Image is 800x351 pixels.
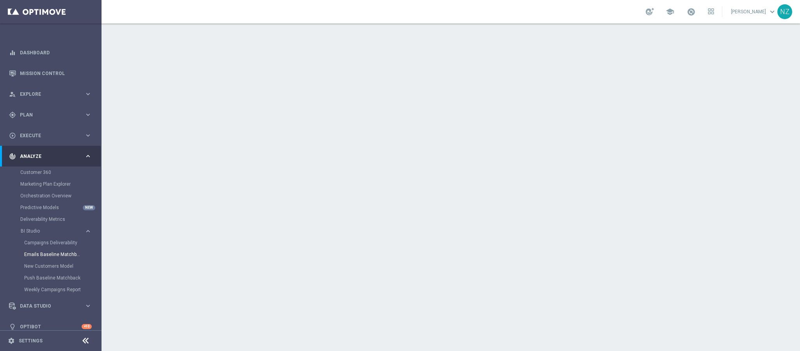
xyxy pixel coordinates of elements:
a: Deliverability Metrics [20,216,81,222]
span: Execute [20,133,84,138]
span: Explore [20,92,84,97]
i: keyboard_arrow_right [84,90,92,98]
div: Plan [9,111,84,118]
div: BI Studio [20,225,101,295]
i: track_changes [9,153,16,160]
a: Marketing Plan Explorer [20,181,81,187]
i: keyboard_arrow_right [84,111,92,118]
div: Campaigns Deliverability [24,237,101,249]
div: Data Studio [9,303,84,310]
i: keyboard_arrow_right [84,302,92,310]
a: [PERSON_NAME]keyboard_arrow_down [730,6,777,18]
div: Deliverability Metrics [20,213,101,225]
button: equalizer Dashboard [9,50,92,56]
button: lightbulb Optibot +10 [9,324,92,330]
i: settings [8,337,15,344]
span: Plan [20,113,84,117]
div: Push Baseline Matchback [24,272,101,284]
a: Mission Control [20,63,92,84]
div: Predictive Models [20,202,101,213]
div: NZ [777,4,792,19]
a: Optibot [20,316,82,337]
i: equalizer [9,49,16,56]
div: Marketing Plan Explorer [20,178,101,190]
i: play_circle_outline [9,132,16,139]
span: Analyze [20,154,84,159]
a: Settings [19,338,43,343]
i: keyboard_arrow_right [84,132,92,139]
span: keyboard_arrow_down [768,7,777,16]
button: Data Studio keyboard_arrow_right [9,303,92,309]
a: Customer 360 [20,169,81,175]
button: Mission Control [9,70,92,77]
i: person_search [9,91,16,98]
a: Campaigns Deliverability [24,240,81,246]
a: Weekly Campaigns Report [24,287,81,293]
span: school [666,7,674,16]
div: Analyze [9,153,84,160]
div: Emails Baseline Matchback [24,249,101,260]
div: Orchestration Overview [20,190,101,202]
span: BI Studio [21,229,77,233]
button: BI Studio keyboard_arrow_right [20,228,92,234]
a: New Customers Model [24,263,81,269]
div: Explore [9,91,84,98]
i: gps_fixed [9,111,16,118]
div: BI Studio [21,229,84,233]
div: Weekly Campaigns Report [24,284,101,295]
button: play_circle_outline Execute keyboard_arrow_right [9,133,92,139]
div: +10 [82,324,92,329]
div: Optibot [9,316,92,337]
div: Dashboard [9,42,92,63]
div: New Customers Model [24,260,101,272]
div: NEW [83,205,95,210]
i: lightbulb [9,323,16,330]
a: Predictive Models [20,204,81,211]
span: Data Studio [20,304,84,308]
a: Orchestration Overview [20,193,81,199]
div: Customer 360 [20,167,101,178]
i: keyboard_arrow_right [84,227,92,235]
button: track_changes Analyze keyboard_arrow_right [9,153,92,159]
button: gps_fixed Plan keyboard_arrow_right [9,112,92,118]
button: person_search Explore keyboard_arrow_right [9,91,92,97]
div: Mission Control [9,63,92,84]
a: Push Baseline Matchback [24,275,81,281]
div: Execute [9,132,84,139]
a: Emails Baseline Matchback [24,251,81,258]
i: keyboard_arrow_right [84,152,92,160]
a: Dashboard [20,42,92,63]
